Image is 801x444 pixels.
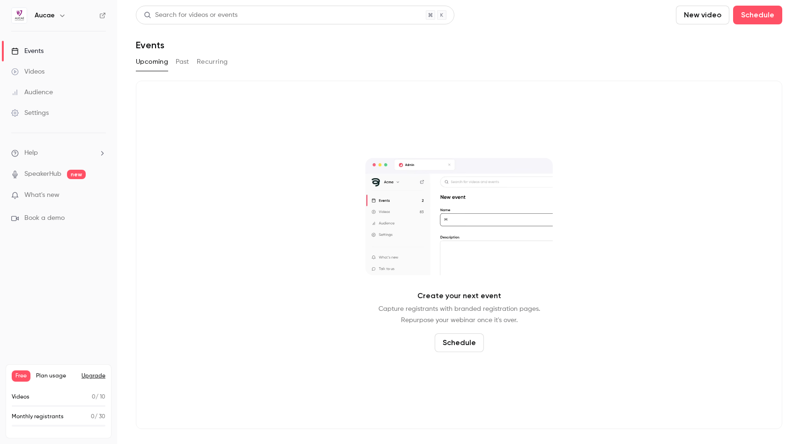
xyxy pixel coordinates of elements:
[417,290,501,301] p: Create your next event
[136,39,164,51] h1: Events
[24,169,61,179] a: SpeakerHub
[11,67,44,76] div: Videos
[12,370,30,382] span: Free
[378,303,540,326] p: Capture registrants with branded registration pages. Repurpose your webinar once it's over.
[197,54,228,69] button: Recurring
[144,10,237,20] div: Search for videos or events
[91,414,95,420] span: 0
[11,108,49,118] div: Settings
[95,191,106,200] iframe: Noticeable Trigger
[733,6,782,24] button: Schedule
[36,372,76,380] span: Plan usage
[67,170,86,179] span: new
[11,148,106,158] li: help-dropdown-opener
[11,88,53,97] div: Audience
[11,46,44,56] div: Events
[35,11,55,20] h6: Aucae
[676,6,729,24] button: New video
[435,333,484,352] button: Schedule
[92,394,96,400] span: 0
[24,148,38,158] span: Help
[82,372,105,380] button: Upgrade
[136,54,168,69] button: Upcoming
[176,54,189,69] button: Past
[12,393,30,401] p: Videos
[24,213,65,223] span: Book a demo
[91,413,105,421] p: / 30
[92,393,105,401] p: / 10
[12,413,64,421] p: Monthly registrants
[12,8,27,23] img: Aucae
[24,190,59,200] span: What's new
